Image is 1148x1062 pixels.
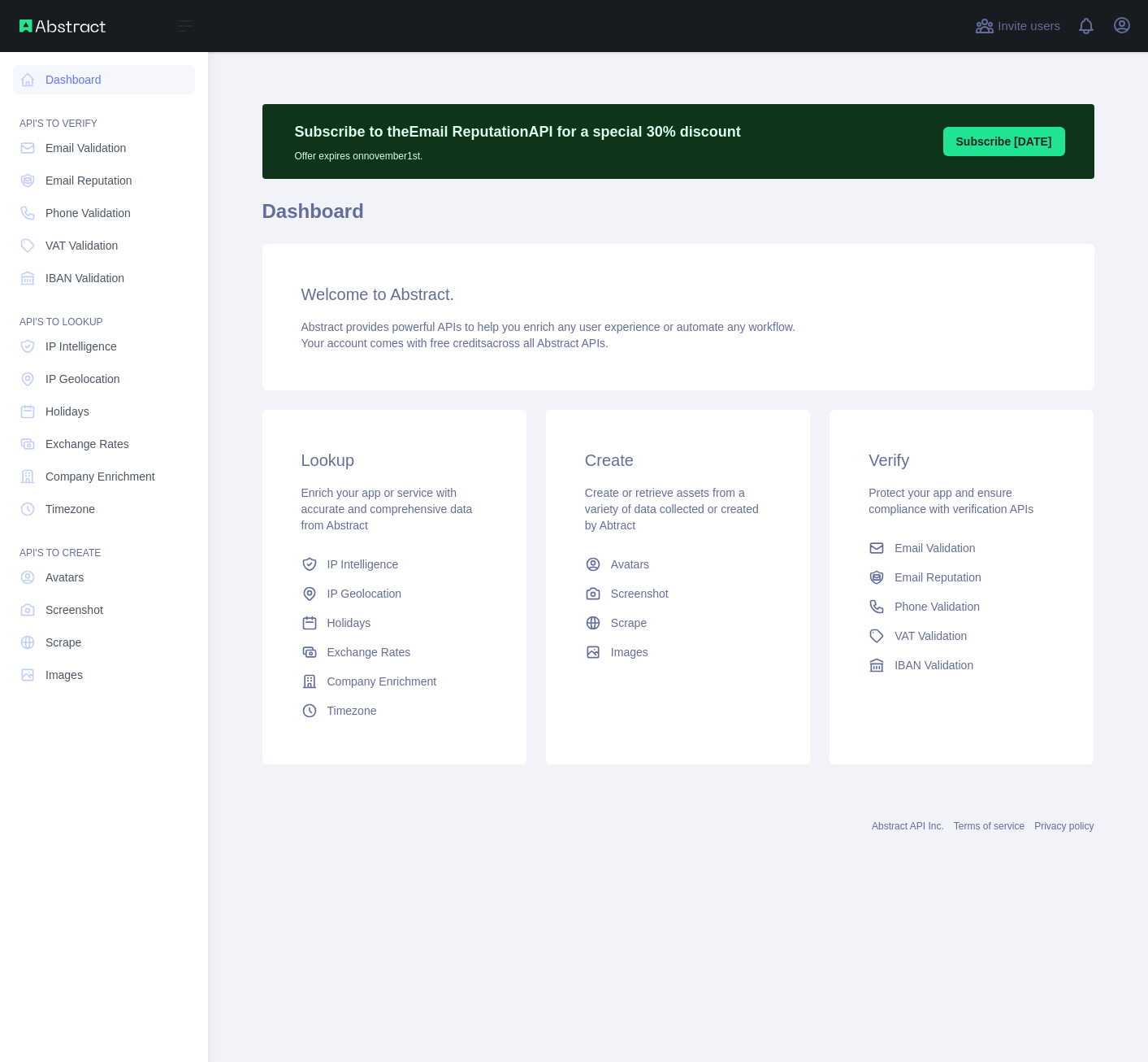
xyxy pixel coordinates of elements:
a: Dashboard [13,65,195,94]
span: Scrape [45,634,81,651]
a: Company Enrichment [13,462,195,491]
span: Holidays [45,403,89,420]
a: Holidays [13,397,195,426]
img: Abstract API [19,20,106,33]
span: Phone Validation [45,205,131,221]
span: Protect your app and ensure compliance with verification APIs [869,486,1033,516]
span: Email Validation [45,140,126,156]
span: Company Enrichment [45,468,155,485]
a: Avatars [13,563,195,592]
span: IBAN Validation [45,270,124,286]
h3: Create [585,449,771,472]
a: Exchange Rates [13,429,195,459]
a: Phone Validation [13,198,195,228]
span: Email Reputation [895,569,981,585]
a: IP Intelligence [13,332,195,361]
span: Timezone [45,501,95,517]
a: Screenshot [13,595,195,625]
span: Invite users [998,17,1060,36]
a: Terms of service [954,820,1025,832]
a: Email Validation [862,533,1061,563]
a: Privacy policy [1034,820,1094,832]
a: Abstract API Inc. [872,820,944,832]
span: Exchange Rates [327,644,411,660]
a: VAT Validation [13,231,195,260]
span: Holidays [327,615,371,631]
a: Email Reputation [862,563,1061,592]
a: Holidays [295,608,494,638]
span: VAT Validation [895,628,967,644]
span: Abstract provides powerful APIs to help you enrich any user experience or automate any workflow. [301,320,796,333]
a: Email Validation [13,133,195,163]
span: Screenshot [45,602,103,618]
a: IP Geolocation [13,364,195,394]
button: Invite users [972,13,1064,39]
span: IP Intelligence [45,338,117,355]
span: free credits [431,337,487,350]
button: Subscribe [DATE] [943,127,1065,156]
a: Phone Validation [862,592,1061,621]
span: Images [611,644,648,660]
div: API'S TO LOOKUP [13,296,195,329]
a: VAT Validation [862,621,1061,651]
a: Timezone [295,696,494,725]
a: Images [578,638,778,667]
span: Create or retrieve assets from a variety of data collected or created by Abtract [585,486,759,532]
p: Subscribe to the Email Reputation API for a special 30 % discount [295,120,741,143]
span: Exchange Rates [45,436,129,452]
span: Your account comes with across all Abstract APIs. [301,337,609,350]
a: Timezone [13,494,195,524]
a: Scrape [13,628,195,657]
a: Company Enrichment [295,667,494,696]
a: IBAN Validation [13,263,195,293]
span: Email Validation [895,540,975,556]
span: Company Enrichment [327,673,437,690]
a: Scrape [578,608,778,638]
a: IP Intelligence [295,550,494,579]
span: Email Reputation [45,172,132,189]
span: IP Intelligence [327,556,399,572]
h3: Welcome to Abstract. [301,283,1055,306]
span: Screenshot [611,585,669,602]
span: IBAN Validation [895,657,973,673]
a: Screenshot [578,579,778,608]
div: API'S TO CREATE [13,527,195,559]
h1: Dashboard [262,198,1094,237]
span: Avatars [611,556,649,572]
span: VAT Validation [45,237,118,254]
a: Avatars [578,550,778,579]
span: Images [45,667,83,683]
span: Enrich your app or service with accurate and comprehensive data from Abstract [301,486,473,532]
a: Email Reputation [13,166,195,195]
a: Images [13,660,195,690]
a: IBAN Validation [862,651,1061,680]
a: Exchange Rates [295,638,494,667]
h3: Verify [869,449,1055,472]
span: Avatars [45,569,84,585]
span: Scrape [611,615,647,631]
span: IP Geolocation [327,585,402,602]
span: Phone Validation [895,598,980,615]
a: IP Geolocation [295,579,494,608]
div: API'S TO VERIFY [13,98,195,130]
span: Timezone [327,703,377,719]
span: IP Geolocation [45,371,120,387]
h3: Lookup [301,449,487,472]
p: Offer expires on november 1st. [295,143,741,163]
